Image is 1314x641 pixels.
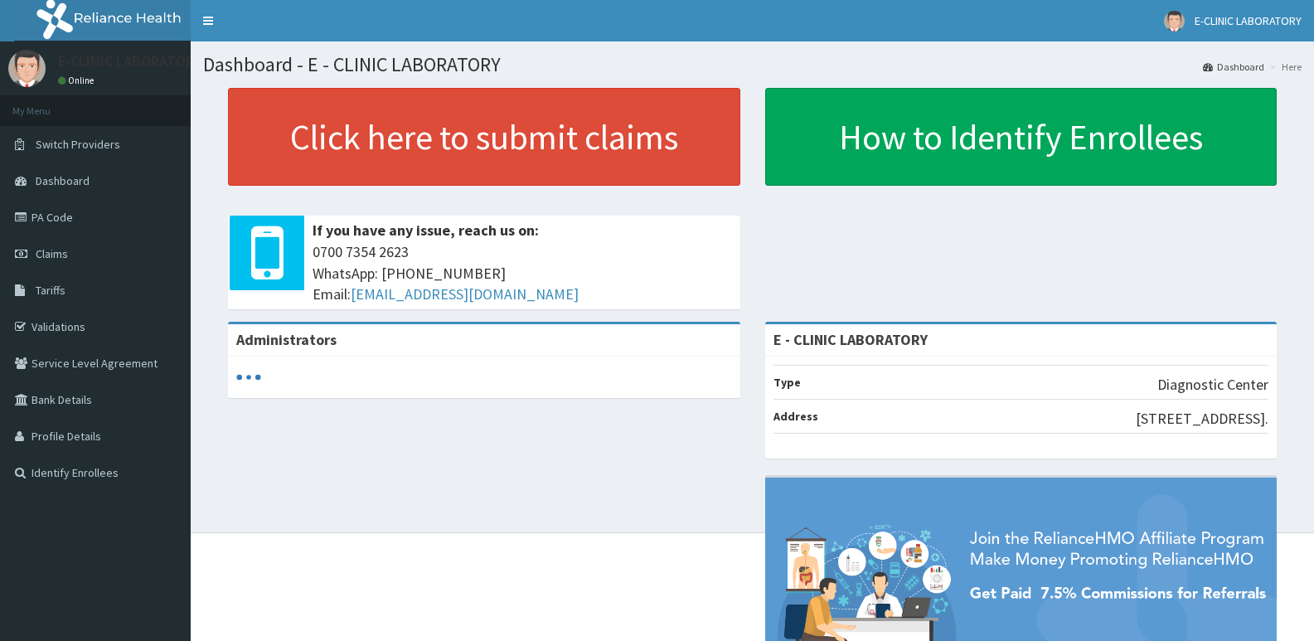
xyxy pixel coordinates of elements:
[1136,408,1268,430] p: [STREET_ADDRESS].
[765,88,1278,186] a: How to Identify Enrollees
[36,246,68,261] span: Claims
[313,241,732,305] span: 0700 7354 2623 WhatsApp: [PHONE_NUMBER] Email:
[313,221,539,240] b: If you have any issue, reach us on:
[1203,60,1264,74] a: Dashboard
[1266,60,1302,74] li: Here
[1164,11,1185,32] img: User Image
[58,54,201,69] p: E-CLINIC LABORATORY
[236,330,337,349] b: Administrators
[58,75,98,86] a: Online
[351,284,579,304] a: [EMAIL_ADDRESS][DOMAIN_NAME]
[773,375,801,390] b: Type
[36,137,120,152] span: Switch Providers
[203,54,1302,75] h1: Dashboard - E - CLINIC LABORATORY
[36,173,90,188] span: Dashboard
[8,50,46,87] img: User Image
[773,409,818,424] b: Address
[36,283,65,298] span: Tariffs
[773,330,928,349] strong: E - CLINIC LABORATORY
[1195,13,1302,28] span: E-CLINIC LABORATORY
[1157,374,1268,396] p: Diagnostic Center
[228,88,740,186] a: Click here to submit claims
[236,365,261,390] svg: audio-loading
